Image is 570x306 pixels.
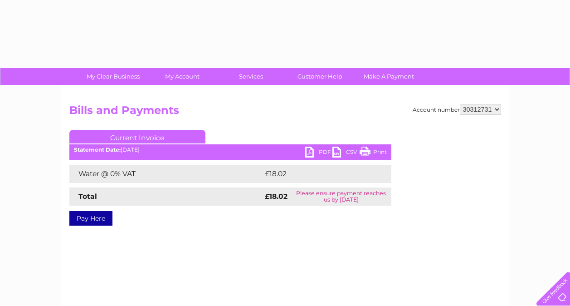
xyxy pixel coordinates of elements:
td: Please ensure payment reaches us by [DATE] [291,188,391,206]
a: Current Invoice [69,130,205,143]
a: Make A Payment [351,68,426,85]
b: Statement Date: [74,146,121,153]
strong: Total [78,192,97,201]
a: My Clear Business [76,68,151,85]
h2: Bills and Payments [69,104,501,121]
a: My Account [145,68,219,85]
div: Account number [413,104,501,115]
a: Services [214,68,288,85]
a: Pay Here [69,211,112,226]
a: CSV [332,147,360,160]
a: Print [360,147,387,160]
td: £18.02 [263,165,372,183]
strong: £18.02 [265,192,287,201]
a: PDF [305,147,332,160]
div: [DATE] [69,147,391,153]
a: Customer Help [283,68,357,85]
td: Water @ 0% VAT [69,165,263,183]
